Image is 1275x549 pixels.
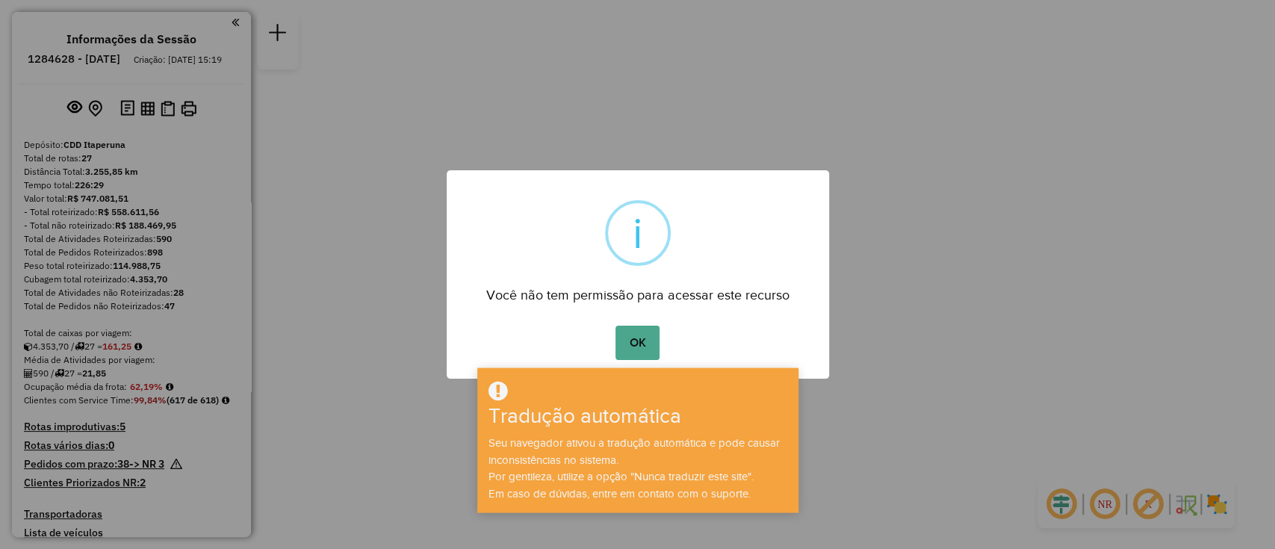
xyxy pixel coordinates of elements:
[488,404,681,427] font: Tradução automática
[633,203,642,263] div: i
[488,436,780,465] font: Seu navegador ativou a tradução automática e pode causar inconsistências no sistema.
[488,487,751,499] font: Em caso de dúvidas, entre em contato com o suporte.
[488,470,754,482] font: Por gentileza, utilize a opção "Nunca traduzir este site".
[447,273,829,307] div: Você não tem permissão para acessar este recurso
[615,326,660,360] button: OK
